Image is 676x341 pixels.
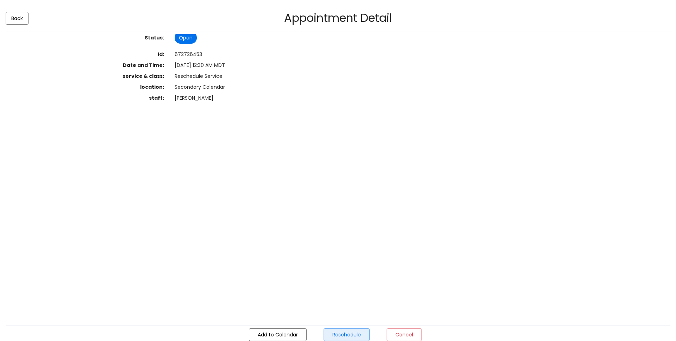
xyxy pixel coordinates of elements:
strong: Date and Time: [123,62,164,69]
dd: [DATE] 12:30 AM MDT [169,62,676,70]
dd: 672726453 [169,51,676,59]
strong: Id: [158,51,164,58]
dd: Reschedule Service [169,73,676,81]
dd: Secondary Calendar [169,83,676,92]
dd: [PERSON_NAME] [169,94,676,103]
span: Cancel [395,331,413,338]
button: Reschedule [324,328,370,341]
strong: location: [140,83,164,91]
button: Add to Calendar [249,328,307,341]
span: Back [11,15,23,22]
h2: Appointment Detail [284,12,392,24]
button: Cancel Appointment [387,328,422,341]
mat-chip: Open [175,32,197,44]
span: Add to Calendar [258,331,298,338]
span: Reschedule [332,331,361,338]
strong: service & class: [123,73,164,80]
button: Go Back [6,12,29,25]
strong: staff: [149,94,164,101]
strong: Status: [145,34,164,41]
